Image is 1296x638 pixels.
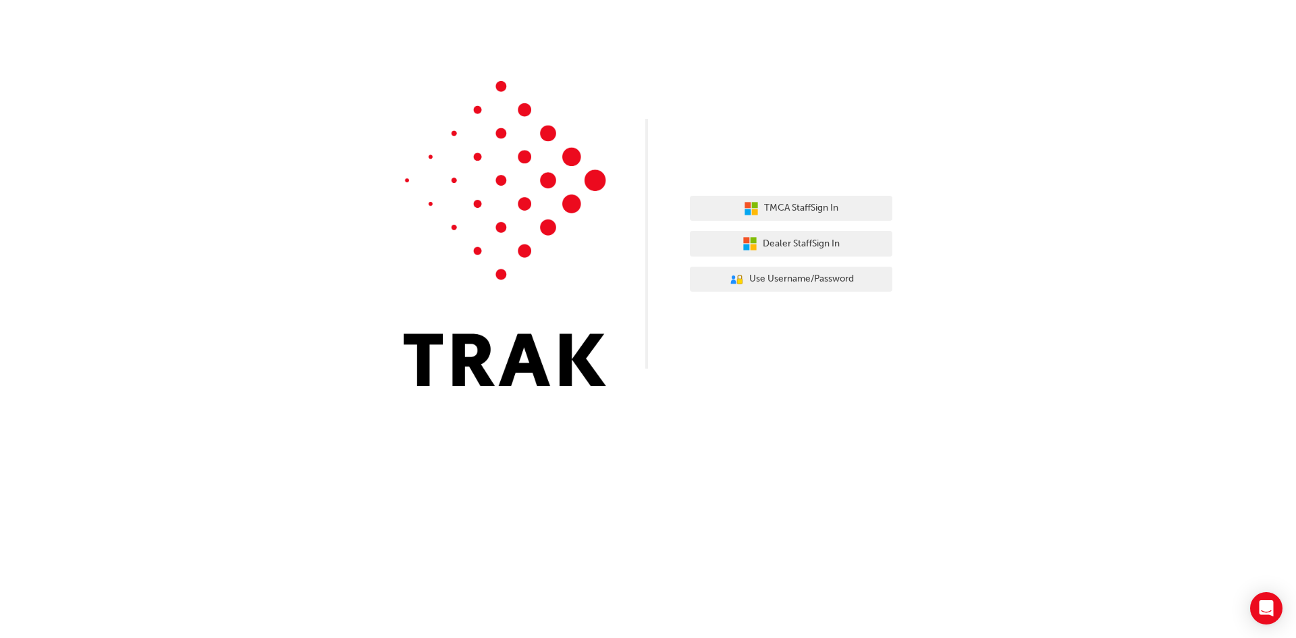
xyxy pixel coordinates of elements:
span: Dealer Staff Sign In [763,236,840,252]
button: Use Username/Password [690,267,892,292]
button: TMCA StaffSign In [690,196,892,221]
button: Dealer StaffSign In [690,231,892,257]
div: Open Intercom Messenger [1250,592,1282,624]
span: TMCA Staff Sign In [764,201,838,216]
img: Trak [404,81,606,386]
span: Use Username/Password [749,271,854,287]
